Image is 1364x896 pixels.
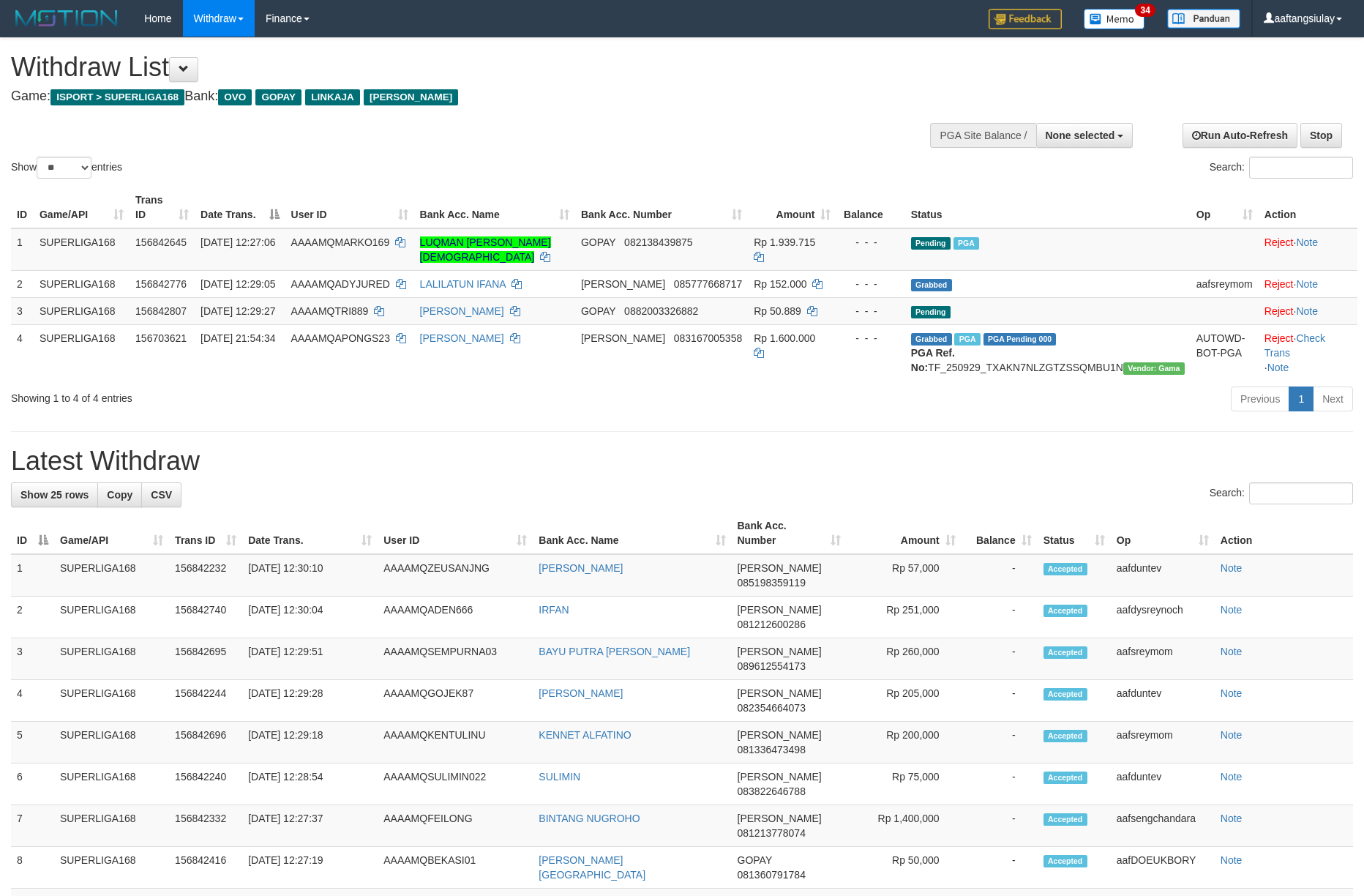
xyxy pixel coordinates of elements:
th: Date Trans.: activate to sort column ascending [242,512,378,554]
span: Marked by aafchhiseyha [954,333,980,346]
td: SUPERLIGA168 [34,270,130,297]
span: AAAAMQAPONGS23 [291,332,390,344]
a: Note [1221,729,1243,741]
td: aafduntev [1111,764,1215,805]
th: Game/API: activate to sort column ascending [54,512,169,554]
td: [DATE] 12:29:51 [242,638,378,680]
a: Reject [1264,332,1294,344]
td: AAAAMQZEUSANJNG [378,554,533,597]
div: PGA Site Balance / [930,123,1035,148]
span: LINKAJA [305,89,360,105]
td: · · [1259,324,1357,381]
a: Note [1221,854,1243,866]
span: Rp 1.939.715 [754,236,815,248]
h1: Latest Withdraw [11,447,1353,476]
span: Accepted [1043,855,1087,867]
a: IRFAN [539,604,569,616]
td: SUPERLIGA168 [54,638,169,680]
a: Note [1296,278,1318,290]
span: Accepted [1043,563,1087,575]
td: · [1259,228,1357,271]
a: Reject [1264,305,1294,317]
td: [DATE] 12:27:19 [242,847,378,889]
td: aafDOEUKBORY [1111,847,1215,889]
td: · [1259,297,1357,324]
button: None selected [1036,123,1133,148]
span: [DATE] 12:29:27 [201,305,275,317]
span: GOPAY [581,236,615,248]
a: Copy [97,482,142,507]
span: [PERSON_NAME] [738,687,822,699]
img: MOTION_logo.png [11,7,122,29]
span: Copy 081212600286 to clipboard [738,619,806,630]
h4: Game: Bank: [11,89,895,104]
span: Copy 085198359119 to clipboard [738,577,806,589]
span: 156842807 [135,305,187,317]
div: - - - [842,304,899,318]
th: Bank Acc. Name: activate to sort column ascending [414,187,575,228]
div: - - - [842,277,899,291]
div: Showing 1 to 4 of 4 entries [11,385,558,406]
td: SUPERLIGA168 [54,805,169,847]
span: Copy 082354664073 to clipboard [738,702,806,714]
span: Copy 081360791784 to clipboard [738,869,806,881]
td: [DATE] 12:30:10 [242,554,378,597]
select: Showentries [37,157,91,179]
td: aafduntev [1111,554,1215,597]
a: SULIMIN [539,771,580,783]
span: [PERSON_NAME] [581,332,665,344]
td: SUPERLIGA168 [54,764,169,805]
a: Previous [1231,387,1289,411]
td: - [962,847,1038,889]
td: 2 [11,597,54,638]
td: [DATE] 12:28:54 [242,764,378,805]
a: 1 [1289,387,1314,411]
th: Bank Acc. Number: activate to sort column ascending [575,187,748,228]
td: 7 [11,805,54,847]
span: Copy 083822646788 to clipboard [738,785,806,797]
a: Note [1221,646,1243,657]
td: 4 [11,324,34,381]
td: - [962,554,1038,597]
span: Rp 152.000 [754,278,806,290]
span: GOPAY [581,305,615,317]
td: aafsreymom [1111,722,1215,764]
td: 8 [11,847,54,889]
td: aafduntev [1111,680,1215,722]
td: - [962,638,1038,680]
span: ISPORT > SUPERLIGA168 [50,89,184,105]
span: [PERSON_NAME] [738,562,822,574]
td: Rp 205,000 [847,680,962,722]
span: AAAAMQTRI889 [291,305,369,317]
a: [PERSON_NAME] [539,562,623,574]
a: LALILATUN IFANA [420,278,506,290]
a: LUQMAN [PERSON_NAME][DEMOGRAPHIC_DATA] [420,236,551,263]
span: [DATE] 12:29:05 [201,278,275,290]
img: panduan.png [1167,9,1240,29]
td: Rp 75,000 [847,764,962,805]
span: Accepted [1043,730,1087,742]
span: 156842645 [135,236,187,248]
a: Stop [1300,123,1342,148]
span: AAAAMQMARKO169 [291,236,390,248]
td: Rp 57,000 [847,554,962,597]
span: Rp 1.600.000 [754,332,815,344]
td: Rp 200,000 [847,722,962,764]
a: Run Auto-Refresh [1183,123,1297,148]
th: Status: activate to sort column ascending [1038,512,1111,554]
td: AAAAMQGOJEK87 [378,680,533,722]
span: Accepted [1043,605,1087,617]
td: 1 [11,228,34,271]
td: - [962,722,1038,764]
span: Copy 081213778074 to clipboard [738,827,806,839]
td: - [962,805,1038,847]
td: SUPERLIGA168 [34,324,130,381]
img: Button%20Memo.svg [1084,9,1145,29]
a: BINTANG NUGROHO [539,813,640,824]
span: Copy 0882003326882 to clipboard [624,305,698,317]
th: Balance [836,187,904,228]
span: Rp 50.889 [754,305,801,317]
td: 1 [11,554,54,597]
span: Copy 083167005358 to clipboard [674,332,742,344]
a: Note [1296,305,1318,317]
